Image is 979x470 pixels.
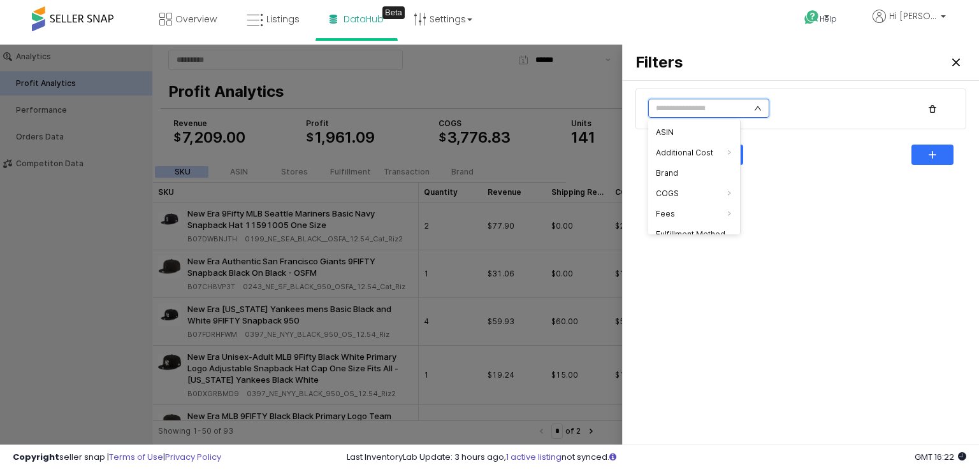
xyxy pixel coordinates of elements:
[804,10,820,25] i: Get Help
[727,106,732,111] i: icon: right
[344,13,384,25] span: DataHub
[347,452,966,464] div: Last InventoryLab Update: 3 hours ago, not synced.
[727,166,732,171] i: icon: right
[635,9,711,27] h3: Filters
[889,10,937,22] span: Hi [PERSON_NAME]
[109,451,163,463] a: Terms of Use
[506,451,562,463] a: 1 active listing
[648,180,740,200] li: Fulfillment Method
[754,60,762,68] i: icon: down
[648,139,740,159] li: COGS
[175,13,217,25] span: Overview
[266,13,300,25] span: Listings
[727,146,732,151] i: icon: right
[873,10,946,38] a: Hi [PERSON_NAME]
[13,451,59,463] strong: Copyright
[165,451,221,463] a: Privacy Policy
[648,98,740,118] li: Additional Cost
[13,452,221,464] div: seller snap | |
[648,159,740,180] li: Fees
[915,451,966,463] span: 2025-09-7 16:22 GMT
[946,8,966,28] button: Close
[648,78,740,98] li: ASIN
[648,118,740,139] li: Brand
[382,6,405,19] div: Tooltip anchor
[820,13,837,24] span: Help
